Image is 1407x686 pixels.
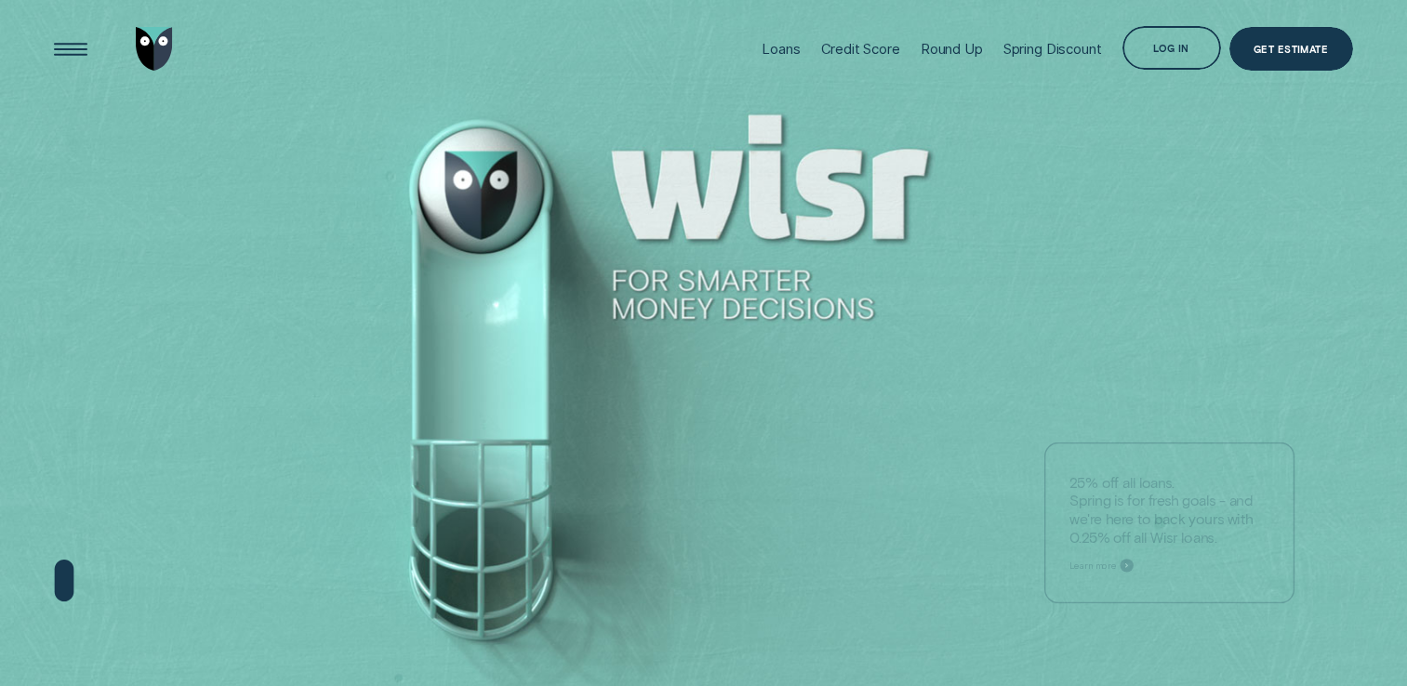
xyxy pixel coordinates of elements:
[1003,40,1102,58] div: Spring Discount
[921,40,983,58] div: Round Up
[1069,473,1269,547] p: 25% off all loans. Spring is for fresh goals - and we're here to back yours with 0.25% off all Wi...
[1069,560,1116,571] span: Learn more
[821,40,900,58] div: Credit Score
[136,27,173,72] img: Wisr
[48,27,93,72] button: Open Menu
[1044,442,1294,603] a: 25% off all loans.Spring is for fresh goals - and we're here to back yours with 0.25% off all Wis...
[762,40,800,58] div: Loans
[1122,26,1221,71] button: Log in
[1229,27,1353,72] a: Get Estimate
